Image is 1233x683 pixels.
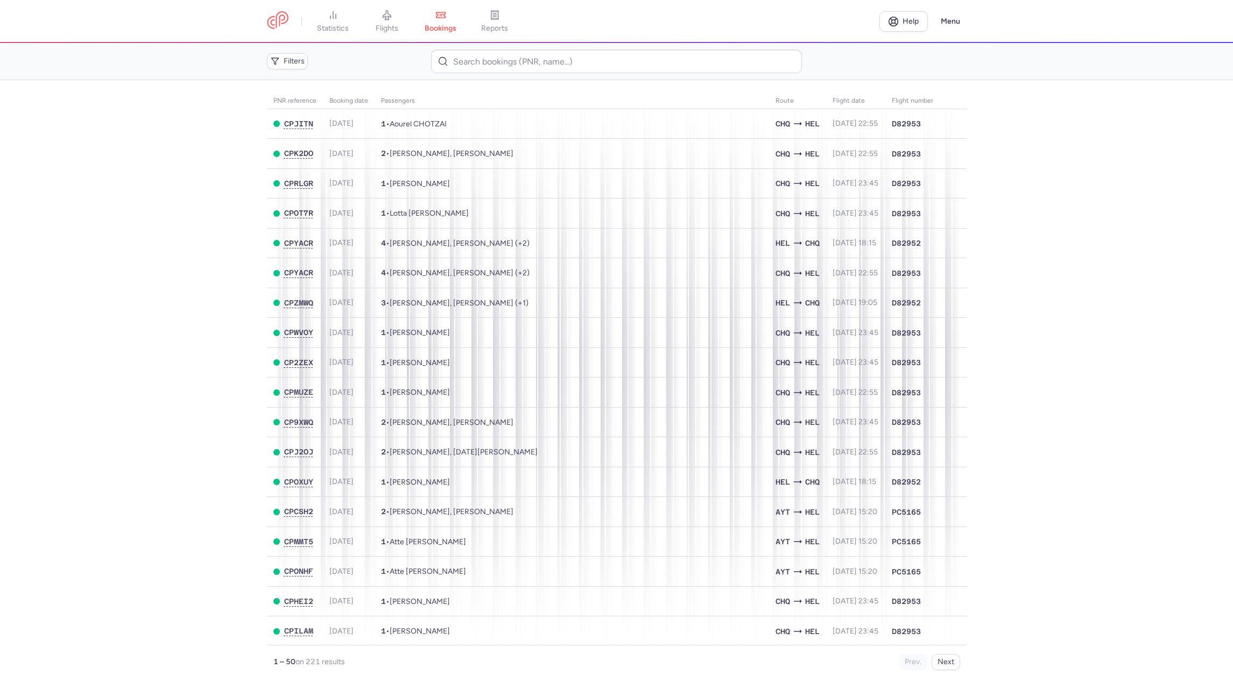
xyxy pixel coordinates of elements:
[892,208,921,219] span: D82953
[805,387,820,399] span: HEL
[390,179,450,188] span: Laura HEIKKILAE
[381,627,450,636] span: •
[381,209,469,218] span: •
[284,388,313,397] button: CPMUZE
[329,627,354,636] span: [DATE]
[805,476,820,488] span: CHQ
[833,358,878,367] span: [DATE] 23:45
[284,567,313,576] button: CPONHF
[381,239,386,247] span: 4
[776,625,790,637] span: CHQ
[284,447,313,456] span: CPJ2OJ
[892,387,921,398] span: D82953
[329,567,354,576] span: [DATE]
[284,537,313,546] span: CPMMT5
[776,446,790,458] span: CHQ
[805,208,820,219] span: HEL
[329,417,354,426] span: [DATE]
[390,478,450,487] span: Markus HILTUNEN
[376,24,398,33] span: flights
[833,179,878,188] span: [DATE] 23:45
[381,627,386,635] span: 1
[284,268,313,277] span: CPYACR
[776,476,790,488] span: HEL
[381,298,386,307] span: 3
[329,447,354,457] span: [DATE]
[381,358,386,367] span: 1
[833,567,877,576] span: [DATE] 15:20
[284,298,313,308] button: CPZMWQ
[284,149,313,158] span: CPK2DO
[329,149,354,158] span: [DATE]
[284,119,313,128] span: CPJITN
[833,477,876,486] span: [DATE] 18:15
[390,209,469,218] span: Lotta KNUUTILA
[805,297,820,309] span: CHQ
[284,537,313,546] button: CPMMT5
[329,328,354,337] span: [DATE]
[390,119,447,129] span: Aourel CHOTZAI
[381,388,386,396] span: 1
[390,627,450,636] span: Anni KARHU
[776,267,790,279] span: CHQ
[284,507,313,516] span: CPCSH2
[390,239,530,248] span: Andrey PISKUNOV, Evgeniia SAFRONOVA, Zakhar PISKUNOV, Mariia PISKUNOVA
[390,567,466,576] span: Atte Juhani NIEMI
[833,537,877,546] span: [DATE] 15:20
[776,118,790,130] span: CHQ
[284,507,313,516] button: CPCSH2
[329,477,354,486] span: [DATE]
[323,93,375,109] th: Booking date
[284,179,313,188] button: CPRLGR
[390,268,530,278] span: Andrey PISKUNOV, Evgeniia SAFRONOVA, Zakhar PISKUNOV, Mariia PISKUNOVA
[381,239,530,248] span: •
[284,627,313,636] button: CPILAM
[892,536,921,547] span: PC5165
[381,507,386,516] span: 2
[776,357,790,368] span: CHQ
[329,596,354,606] span: [DATE]
[805,566,820,578] span: HEL
[892,447,921,458] span: D82953
[776,566,790,578] span: AYT
[776,595,790,607] span: CHQ
[381,388,450,397] span: •
[329,298,354,307] span: [DATE]
[381,478,450,487] span: •
[805,118,820,130] span: HEL
[805,237,820,249] span: CHQ
[805,595,820,607] span: HEL
[892,238,921,248] span: D82952
[425,24,456,33] span: bookings
[284,358,313,367] button: CP2ZEX
[381,597,386,606] span: 1
[431,49,802,73] input: Search bookings (PNR, name...)
[284,478,313,487] button: CPOXUY
[329,268,354,278] span: [DATE]
[805,446,820,458] span: HEL
[390,358,450,367] span: Roman ZHIGUN
[381,149,513,158] span: •
[329,507,354,516] span: [DATE]
[892,417,921,428] span: D82953
[329,358,354,367] span: [DATE]
[892,178,921,189] span: D82953
[360,10,414,33] a: flights
[833,417,878,426] span: [DATE] 23:45
[833,119,878,128] span: [DATE] 22:55
[329,209,354,218] span: [DATE]
[267,11,288,31] a: CitizenPlane red outlined logo
[267,53,308,69] button: Filters
[805,625,820,637] span: HEL
[390,298,529,308] span: Georgios VERNADAKIS, Eleni GRYPAIOU, Iosif VERNADAKIS
[390,507,513,516] span: Nadezda TISHCHENKO, Rustam ALIMOV
[769,93,826,109] th: Route
[381,537,386,546] span: 1
[381,119,386,128] span: 1
[284,239,313,248] button: CPYACR
[284,627,313,635] span: CPILAM
[390,418,513,427] span: Joni PAAVOLA, Johanna PAAVOLA
[833,268,878,278] span: [DATE] 22:55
